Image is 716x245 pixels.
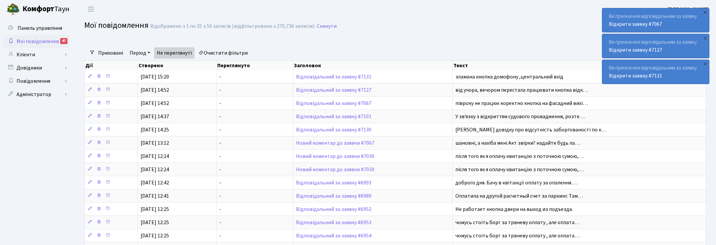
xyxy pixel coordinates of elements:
div: 47 [60,38,67,44]
span: - [219,232,221,239]
span: - [219,219,221,226]
span: - [219,73,221,80]
span: [DATE] 14:52 [141,100,169,107]
a: Відповідальний за заявку #6952 [296,206,371,213]
span: У зв'язку з відкриттям судового провадження, розте… [455,113,585,120]
span: [DATE] 12:42 [141,179,169,186]
a: Відповідальний за заявку #7131 [296,73,371,80]
a: Приховані [96,47,126,59]
div: × [702,35,708,41]
div: × [702,61,708,67]
span: - [219,126,221,133]
span: [DATE] 14:25 [141,126,169,133]
span: чомусь стоіть борг за трвневу оплату , але оплата… [455,219,580,226]
th: Створено [138,61,217,70]
span: півроку не працює коректно кнопка на фасадний вихі… [455,100,588,107]
span: Таун [22,4,69,15]
b: Комфорт [22,4,54,14]
b: [PERSON_NAME] [668,6,708,13]
a: Відкрити заявку #7131 [609,72,662,79]
a: Новий коментар до заявки #7030 [296,166,374,173]
span: - [219,166,221,173]
div: Ви призначені відповідальним за заявку [602,8,709,32]
span: - [219,86,221,94]
a: Відповідальний за заявку #6989 [296,192,371,200]
a: Відповідальний за заявку #7067 [296,100,371,107]
a: Клієнти [3,48,69,61]
div: Ви призначені відповідальним за заявку [602,34,709,58]
a: Період [127,47,153,59]
span: після того як я оплачу квитанцію з поточною сумою,… [455,166,584,173]
span: Оплатила на другой расчетный счет за паркинг. Там… [455,192,583,200]
span: [PERSON_NAME] довідку про відсутність заборгованості по к… [455,126,607,133]
th: Заголовок [293,61,453,70]
a: [PERSON_NAME] [668,5,708,13]
th: Текст [453,61,706,70]
span: - [219,153,221,160]
a: Новий коментар до заявки #7067 [296,139,374,147]
a: Відповідальний за заявку #7101 [296,113,371,120]
th: Дії [85,61,138,70]
a: Панель управління [3,22,69,35]
a: Мої повідомлення47 [3,35,69,48]
button: Переключити навігацію [83,4,99,15]
span: - [219,100,221,107]
span: - [219,179,221,186]
span: [DATE] 12:25 [141,219,169,226]
span: [DATE] 12:25 [141,232,169,239]
a: Повідомлення [3,74,69,88]
span: - [219,139,221,147]
span: Мої повідомлення [84,20,148,31]
a: Відповідальний за заявку #6954 [296,232,371,239]
span: [DATE] 13:12 [141,139,169,147]
span: від учора, вечором перестала працювати кнопка відк… [455,86,588,94]
a: Довідники [3,61,69,74]
div: Відображено з 1 по 25 з 50 записів (відфільтровано з 270,736 записів). [150,23,316,29]
a: Новий коментар до заявки #7030 [296,153,374,160]
span: Мої повідомлення [17,38,59,45]
span: чомусь стоіть борг за трвневу оплату , але оплата… [455,232,580,239]
span: - [219,192,221,200]
span: [DATE] 14:52 [141,86,169,94]
img: logo.png [7,3,20,16]
a: Не переглянуті [154,47,194,59]
span: [DATE] 14:37 [141,113,169,120]
span: зламана кнопка домофону ,центральний вхід [455,73,563,80]
span: Панель управління [18,24,62,32]
span: - [219,206,221,213]
a: Адміністратор [3,88,69,101]
div: × [702,9,708,16]
a: Відповідальний за заявку #7130 [296,126,371,133]
a: Відповідальний за заявку #7127 [296,86,371,94]
span: шановні, а нахіба мені Акт звірки? надайте будь ла… [455,139,580,147]
span: [DATE] 12:24 [141,153,169,160]
div: Ви призначені відповідальним за заявку [602,60,709,84]
span: [DATE] 12:24 [141,166,169,173]
a: Очистити фільтри [196,47,250,59]
a: Відкрити заявку #7127 [609,46,662,54]
span: - [219,113,221,120]
a: Скинути [317,23,337,29]
a: Відповідальний за заявку #6993 [296,179,371,186]
span: доброго дня. Бачу в квітанції оплату за опалення.… [455,179,577,186]
a: Відкрити заявку #7067 [609,21,662,28]
th: Переглянуто [217,61,293,70]
span: [DATE] 15:20 [141,73,169,80]
span: [DATE] 12:25 [141,206,169,213]
span: [DATE] 12:41 [141,192,169,200]
span: Не работает кнопка двери на выход из подъезда. [455,206,573,213]
a: Відповідальний за заявку #6953 [296,219,371,226]
span: після того як я оплачу квитанцію з поточною сумою,… [455,153,584,160]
